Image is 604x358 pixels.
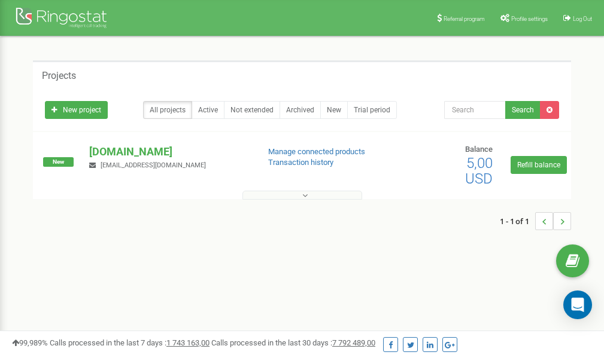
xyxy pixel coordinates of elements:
[573,16,592,22] span: Log Out
[511,16,548,22] span: Profile settings
[268,158,333,167] a: Transaction history
[500,212,535,230] span: 1 - 1 of 1
[465,145,493,154] span: Balance
[143,101,192,119] a: All projects
[444,16,485,22] span: Referral program
[166,338,210,347] u: 1 743 163,00
[101,161,206,169] span: [EMAIL_ADDRESS][DOMAIN_NAME]
[43,157,74,167] span: New
[465,155,493,187] span: 5,00 USD
[444,101,506,119] input: Search
[511,156,567,174] a: Refill balance
[224,101,280,119] a: Not extended
[280,101,321,119] a: Archived
[45,101,108,119] a: New project
[505,101,541,119] button: Search
[332,338,375,347] u: 7 792 489,00
[500,200,571,242] nav: ...
[89,144,248,160] p: [DOMAIN_NAME]
[12,338,48,347] span: 99,989%
[42,71,76,81] h5: Projects
[211,338,375,347] span: Calls processed in the last 30 days :
[268,147,365,156] a: Manage connected products
[50,338,210,347] span: Calls processed in the last 7 days :
[320,101,348,119] a: New
[347,101,397,119] a: Trial period
[563,290,592,319] div: Open Intercom Messenger
[192,101,224,119] a: Active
